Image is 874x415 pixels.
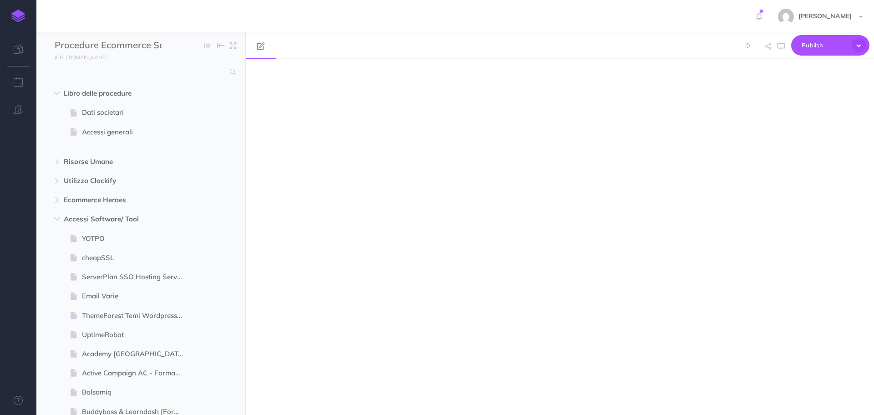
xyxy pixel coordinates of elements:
span: Libro delle procedure [64,88,179,99]
span: Balsamiq [82,387,191,398]
span: Utilizzo Clockify [64,175,179,186]
span: Accessi Software/ Tool [64,214,179,225]
span: Dati societari [82,107,191,118]
a: [URL][DOMAIN_NAME] [36,52,116,61]
span: Accessi generali [82,127,191,138]
span: ThemeForest Temi Wordpress Prestashop Envato [82,310,191,321]
img: e87add64f3cafac7edbf2794c21eb1e1.jpg [778,9,794,25]
input: Documentation Name [55,39,162,52]
span: Publish [802,38,847,52]
span: Active Campaign AC - Formazione [82,368,191,379]
img: logo-mark.svg [11,10,25,22]
span: Academy [GEOGRAPHIC_DATA] [82,348,191,359]
small: [URL][DOMAIN_NAME] [55,54,107,61]
span: UptimeRobot [82,329,191,340]
span: Risorse Umane [64,156,179,167]
span: [PERSON_NAME] [794,12,856,20]
span: Email Varie [82,291,191,302]
input: Search [55,64,224,80]
span: cheapSSL [82,252,191,263]
button: Publish [791,35,869,56]
span: YOTPO [82,233,191,244]
span: Ecommerce Heroes [64,195,179,205]
span: ServerPlan SSO Hosting Server Domini [82,272,191,282]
